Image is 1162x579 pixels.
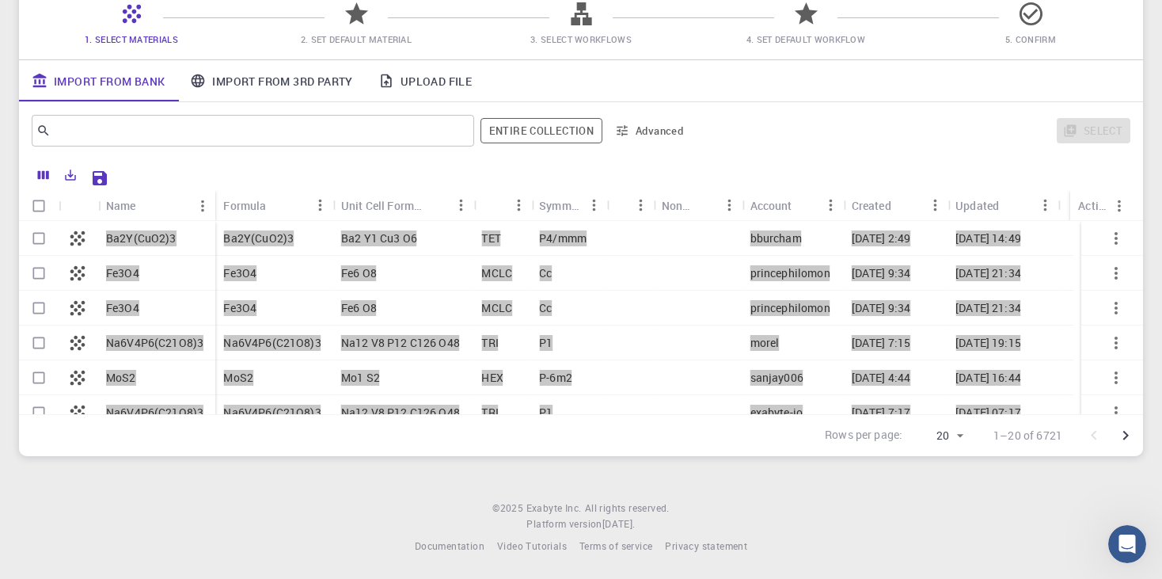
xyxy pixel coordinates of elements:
[59,190,98,221] div: Icon
[481,192,507,218] button: Sort
[215,190,332,221] div: Formula
[750,300,830,316] p: princephilomon
[106,405,203,421] p: Na6V4P6(C21O8)3
[539,190,581,221] div: Symmetry
[750,230,802,246] p: bburcham
[341,335,460,351] p: Na12 V8 P12 C126 O48
[852,370,911,386] p: [DATE] 4:44
[602,517,636,530] span: [DATE] .
[526,501,582,516] a: Exabyte Inc.
[614,192,640,218] button: Sort
[955,230,1021,246] p: [DATE] 14:49
[415,539,484,554] a: Documentation
[84,162,116,194] button: Save Explorer Settings
[106,335,203,351] p: Na6V4P6(C21O8)3
[366,60,484,101] a: Upload File
[692,192,717,218] button: Sort
[223,265,256,281] p: Fe3O4
[481,335,498,351] p: TRI
[717,192,742,218] button: Menu
[852,405,911,421] p: [DATE] 7:17
[223,370,253,386] p: MoS2
[662,190,692,221] div: Non-periodic
[308,192,333,218] button: Menu
[57,162,84,188] button: Export
[341,370,380,386] p: Mo1 S2
[955,335,1021,351] p: [DATE] 19:15
[223,405,321,421] p: Na6V4P6(C21O8)3
[136,193,161,219] button: Sort
[530,33,632,45] span: 3. Select Workflows
[497,539,567,554] a: Video Tutorials
[852,230,911,246] p: [DATE] 2:49
[852,300,911,316] p: [DATE] 9:34
[539,265,552,281] p: Cc
[746,33,865,45] span: 4. Set Default Workflow
[585,501,670,516] span: All rights reserved.
[223,230,294,246] p: Ba2Y(CuO2)3
[1033,192,1058,218] button: Menu
[852,190,891,221] div: Created
[955,300,1021,316] p: [DATE] 21:34
[473,190,531,221] div: Lattice
[492,501,526,516] span: © 2025
[106,265,139,281] p: Fe3O4
[177,60,365,101] a: Import From 3rd Party
[1110,420,1141,451] button: Go to next page
[341,230,417,246] p: Ba2 Y1 Cu3 O6
[628,192,654,218] button: Menu
[818,192,844,218] button: Menu
[606,190,654,221] div: Tags
[85,33,178,45] span: 1. Select Materials
[1070,190,1132,221] div: Actions
[531,190,606,221] div: Symmetry
[891,192,917,218] button: Sort
[955,190,999,221] div: Updated
[481,370,503,386] p: HEX
[579,539,652,554] a: Terms of service
[301,33,412,45] span: 2. Set Default Material
[539,335,553,351] p: P1
[341,405,460,421] p: Na12 V8 P12 C126 O48
[539,230,587,246] p: P4/mmm
[480,118,602,143] span: Filter throughout whole library including sets (folders)
[267,192,292,218] button: Sort
[922,192,947,218] button: Menu
[909,425,968,448] div: 20
[947,190,1058,221] div: Updated
[825,427,902,445] p: Rows per page:
[993,428,1062,444] p: 1–20 of 6721
[30,162,57,188] button: Columns
[415,539,484,552] span: Documentation
[581,192,606,218] button: Menu
[999,192,1024,218] button: Sort
[665,539,747,554] a: Privacy statement
[852,265,911,281] p: [DATE] 9:34
[223,190,266,221] div: Formula
[448,192,473,218] button: Menu
[539,405,553,421] p: P1
[106,230,177,246] p: Ba2Y(CuO2)3
[742,190,844,221] div: Account
[654,190,742,221] div: Non-periodic
[792,192,818,218] button: Sort
[423,192,448,218] button: Sort
[852,335,911,351] p: [DATE] 7:15
[1108,525,1146,563] iframe: Intercom live chat
[481,300,512,316] p: MCLC
[955,370,1021,386] p: [DATE] 16:44
[32,11,89,25] span: Support
[1078,190,1107,221] div: Actions
[223,335,321,351] p: Na6V4P6(C21O8)3
[106,370,136,386] p: MoS2
[750,335,780,351] p: morel
[844,190,947,221] div: Created
[1107,193,1132,219] button: Menu
[480,118,602,143] button: Entire collection
[602,516,636,532] a: [DATE].
[223,300,256,316] p: Fe3O4
[481,230,500,246] p: TET
[506,192,531,218] button: Menu
[526,501,582,514] span: Exabyte Inc.
[750,190,792,221] div: Account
